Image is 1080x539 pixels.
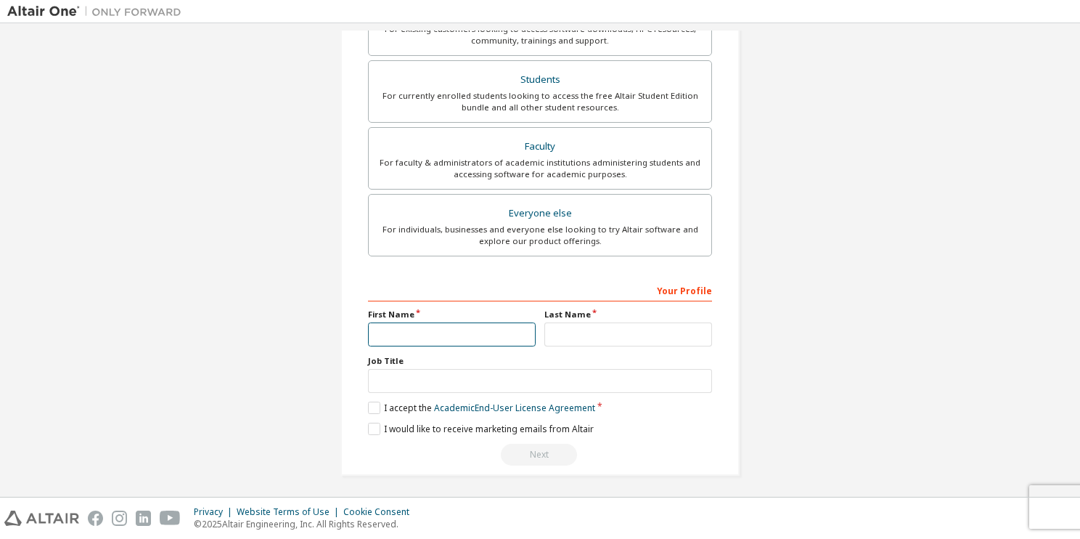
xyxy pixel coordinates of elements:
div: For individuals, businesses and everyone else looking to try Altair software and explore our prod... [377,224,703,247]
div: Faculty [377,137,703,157]
label: Last Name [544,309,712,320]
div: For faculty & administrators of academic institutions administering students and accessing softwa... [377,157,703,180]
img: facebook.svg [88,511,103,526]
img: altair_logo.svg [4,511,79,526]
img: instagram.svg [112,511,127,526]
div: Privacy [194,506,237,518]
div: Your Profile [368,278,712,301]
div: For currently enrolled students looking to access the free Altair Student Edition bundle and all ... [377,90,703,113]
img: youtube.svg [160,511,181,526]
img: Altair One [7,4,189,19]
p: © 2025 Altair Engineering, Inc. All Rights Reserved. [194,518,418,530]
div: Read and acccept EULA to continue [368,444,712,466]
label: I would like to receive marketing emails from Altair [368,423,594,435]
div: Website Terms of Use [237,506,343,518]
div: For existing customers looking to access software downloads, HPC resources, community, trainings ... [377,23,703,46]
img: linkedin.svg [136,511,151,526]
label: I accept the [368,402,595,414]
a: Academic End-User License Agreement [434,402,595,414]
label: Job Title [368,355,712,367]
label: First Name [368,309,536,320]
div: Students [377,70,703,90]
div: Everyone else [377,203,703,224]
div: Cookie Consent [343,506,418,518]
